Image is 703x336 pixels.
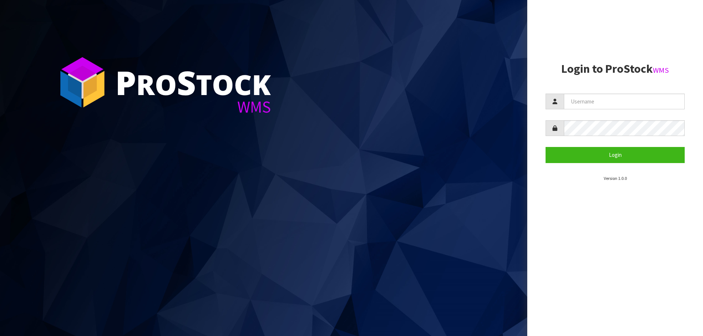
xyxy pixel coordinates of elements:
[177,60,196,105] span: S
[546,147,685,163] button: Login
[115,60,136,105] span: P
[115,66,271,99] div: ro tock
[564,94,685,109] input: Username
[546,63,685,75] h2: Login to ProStock
[604,175,627,181] small: Version 1.0.0
[653,65,669,75] small: WMS
[55,55,110,110] img: ProStock Cube
[115,99,271,115] div: WMS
